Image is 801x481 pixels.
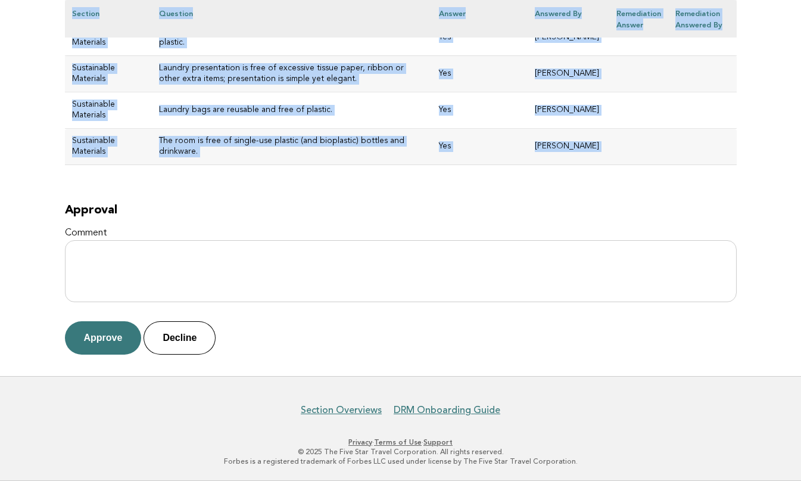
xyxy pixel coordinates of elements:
label: Comment [65,227,737,240]
td: Sustainable Materials [65,129,152,165]
button: Approve [65,321,142,355]
td: [PERSON_NAME] [528,92,609,128]
td: Sustainable Materials [65,92,152,128]
h3: Laundry presentation is free of excessive tissue paper, ribbon or other extra items; presentation... [159,63,425,85]
td: Yes [432,129,528,165]
h2: Approval [65,203,737,218]
h3: The room is free of single-use plastic (and bioplastic) bottles and drinkware. [159,136,425,157]
button: Decline [144,321,216,355]
a: DRM Onboarding Guide [394,404,500,416]
a: Section Overviews [301,404,382,416]
td: Yes [432,92,528,128]
td: [PERSON_NAME] [528,55,609,92]
p: · · [36,437,765,447]
td: [PERSON_NAME] [528,129,609,165]
a: Terms of Use [374,438,422,446]
td: Sustainable Materials [65,55,152,92]
a: Privacy [348,438,372,446]
h3: Laundry bags are reusable and free of plastic. [159,105,425,116]
p: Forbes is a registered trademark of Forbes LLC used under license by The Five Star Travel Corpora... [36,457,765,466]
a: Support [423,438,453,446]
p: © 2025 The Five Star Travel Corporation. All rights reserved. [36,447,765,457]
td: Yes [432,55,528,92]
